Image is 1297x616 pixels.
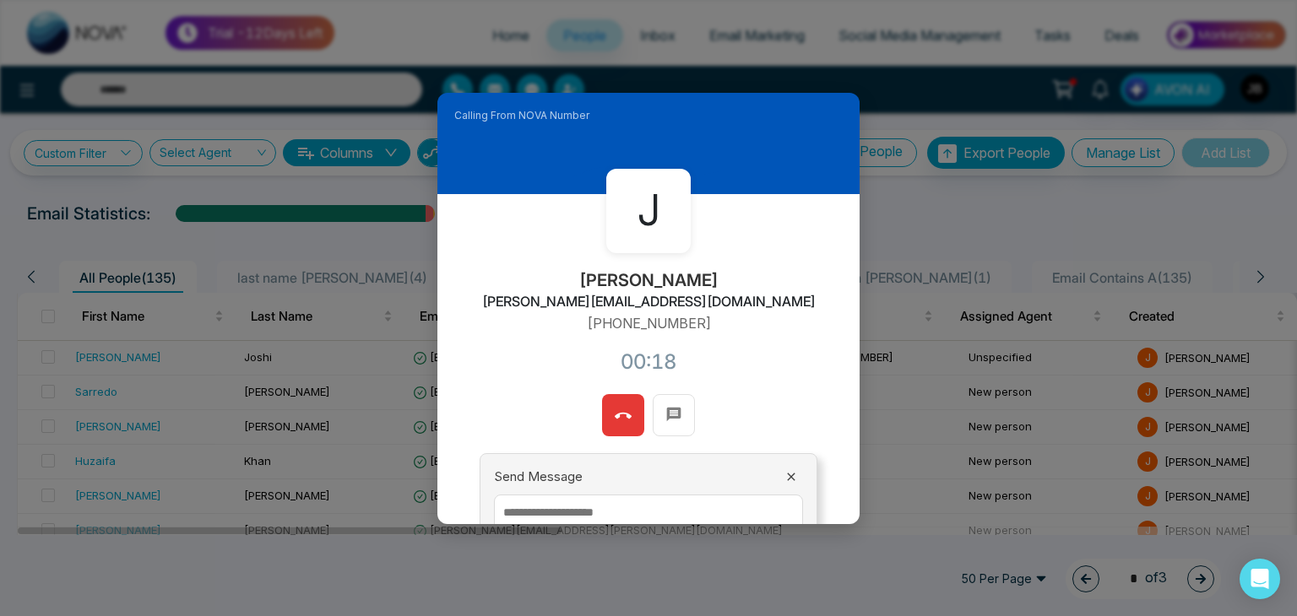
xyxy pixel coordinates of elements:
[579,270,719,290] h2: [PERSON_NAME]
[621,347,676,377] div: 00:18
[638,179,660,242] span: J
[454,108,589,123] span: Calling From NOVA Number
[482,294,816,310] h2: [PERSON_NAME][EMAIL_ADDRESS][DOMAIN_NAME]
[494,467,583,487] span: Send Message
[1240,559,1280,599] div: Open Intercom Messenger
[587,313,711,333] p: [PHONE_NUMBER]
